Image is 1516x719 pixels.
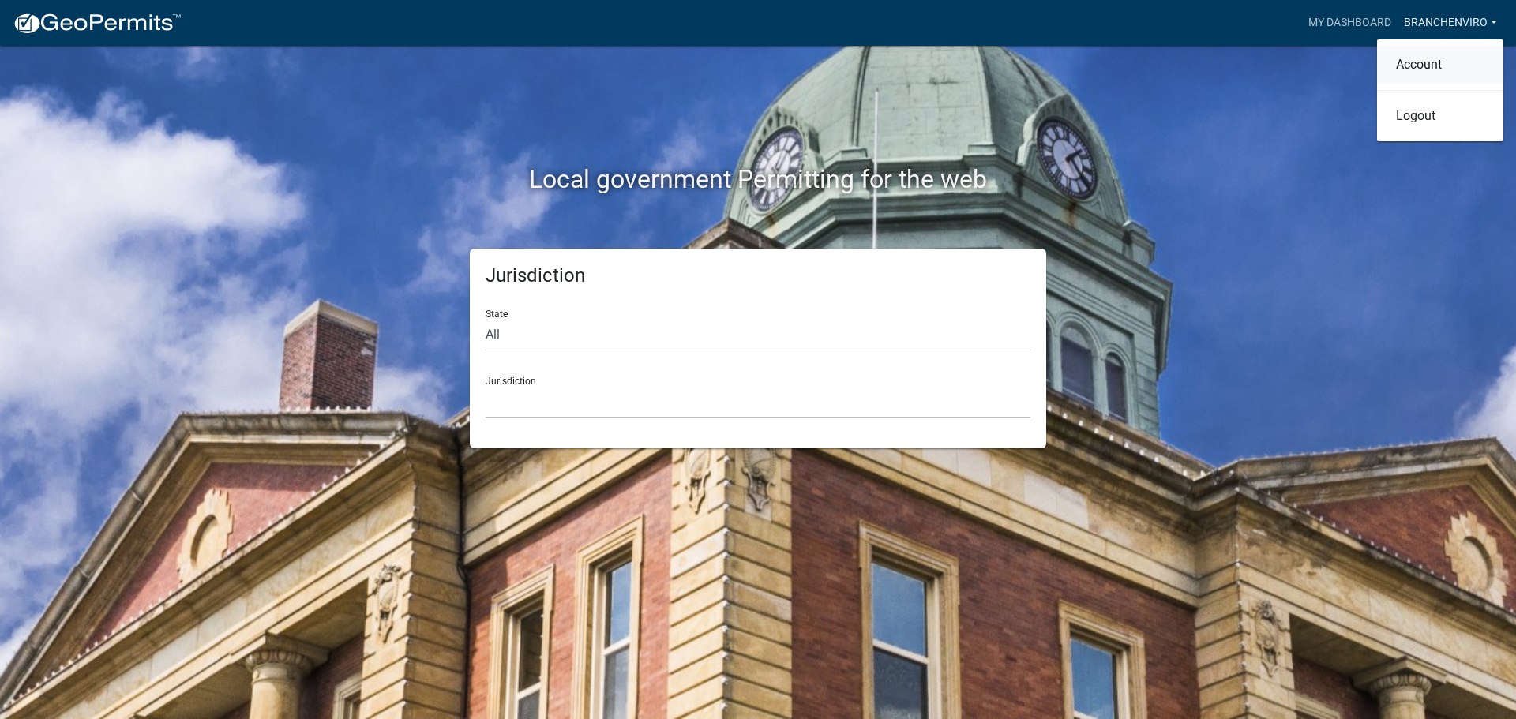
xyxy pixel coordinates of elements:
a: My Dashboard [1302,8,1398,38]
h5: Jurisdiction [486,264,1030,287]
h2: Local government Permitting for the web [320,164,1196,194]
a: Account [1377,46,1503,84]
div: BranchEnviro [1377,39,1503,141]
a: BranchEnviro [1398,8,1503,38]
a: Logout [1377,97,1503,135]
